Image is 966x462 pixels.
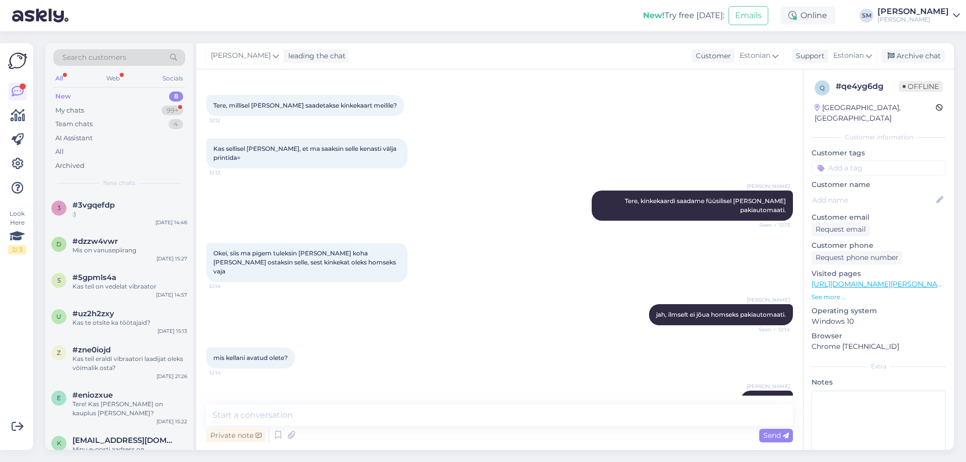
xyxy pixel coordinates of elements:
[169,91,183,102] div: 8
[881,49,945,63] div: Archive chat
[812,331,946,341] p: Browser
[55,147,64,157] div: All
[8,245,26,254] div: 2 / 3
[72,354,187,373] div: Kas teil eraldi vibraatori laadijat oleks võimalik osta?
[763,431,789,440] span: Send
[812,316,946,327] p: Windows 10
[56,313,61,320] span: u
[8,51,27,70] img: Askly Logo
[55,106,84,116] div: My chats
[57,439,61,447] span: k
[877,8,960,24] a: [PERSON_NAME][PERSON_NAME]
[815,103,936,124] div: [GEOGRAPHIC_DATA], [GEOGRAPHIC_DATA]
[53,72,65,85] div: All
[792,51,825,61] div: Support
[692,51,731,61] div: Customer
[156,373,187,380] div: [DATE] 21:26
[656,311,786,318] span: jah, ilmselt ei jõua homseks pakiautomaati.
[877,16,949,24] div: [PERSON_NAME]
[812,179,946,190] p: Customer name
[72,246,187,255] div: Mis on vanusepiirang
[72,273,116,282] span: #5gpmls4a
[812,268,946,279] p: Visited pages
[812,195,934,206] input: Add name
[833,50,864,61] span: Estonian
[812,377,946,388] p: Notes
[155,219,187,226] div: [DATE] 14:46
[812,160,946,175] input: Add a tag
[57,276,61,284] span: 5
[72,237,118,246] span: #dzzw4vwr
[812,251,903,264] div: Request phone number
[213,354,288,361] span: mis kellani avatud olete?
[72,391,113,400] span: #eniozxue
[57,349,61,356] span: z
[209,117,247,124] span: 12:12
[55,133,93,143] div: AI Assistant
[780,7,835,25] div: Online
[747,182,790,190] span: [PERSON_NAME]
[72,345,111,354] span: #zne0iojd
[156,291,187,299] div: [DATE] 14:57
[836,80,899,93] div: # qe4yg6dg
[72,210,187,219] div: :)
[625,197,787,214] span: Tere, kinkekaardi saadame füüsilisel [PERSON_NAME] pakiautomaati.
[812,341,946,352] p: Chrome [TECHNICAL_ID]
[160,72,185,85] div: Socials
[72,400,187,418] div: Tere! Kas [PERSON_NAME] on kauplus [PERSON_NAME]?
[643,11,665,20] b: New!
[284,51,346,61] div: leading the chat
[8,209,26,254] div: Look Here
[747,296,790,304] span: [PERSON_NAME]
[55,119,93,129] div: Team chats
[812,223,870,236] div: Request email
[729,6,768,25] button: Emails
[812,280,950,289] a: [URL][DOMAIN_NAME][PERSON_NAME]
[740,50,770,61] span: Estonian
[877,8,949,16] div: [PERSON_NAME]
[752,221,790,229] span: Seen ✓ 12:13
[72,436,177,445] span: kristiina.aaslaid@gmail.com
[103,178,135,188] span: New chats
[643,10,725,22] div: Try free [DATE]:
[812,240,946,251] p: Customer phone
[820,84,825,91] span: q
[213,145,398,161] span: Kas sellisel [PERSON_NAME], et ma saaksin selle kenasti välja printida=
[209,283,247,290] span: 12:14
[55,91,71,102] div: New
[72,318,187,327] div: Kas te otsite ka töötajaid?
[812,133,946,142] div: Customer information
[104,72,122,85] div: Web
[859,9,873,23] div: SM
[209,369,247,377] span: 12:14
[211,50,271,61] span: [PERSON_NAME]
[55,161,85,171] div: Archived
[812,293,946,302] p: See more ...
[209,169,247,176] span: 12:13
[156,255,187,262] div: [DATE] 15:27
[213,102,397,109] span: Tere, millisel [PERSON_NAME] saadetakse kinkekaart meilile?
[812,362,946,371] div: Extra
[812,212,946,223] p: Customer email
[156,418,187,425] div: [DATE] 15:22
[812,306,946,316] p: Operating system
[169,119,183,129] div: 4
[812,148,946,158] p: Customer tags
[72,201,115,210] span: #3vgqefdp
[157,327,187,335] div: [DATE] 15:13
[72,309,114,318] span: #uz2h2zxy
[56,240,61,248] span: d
[57,394,61,402] span: e
[162,106,183,116] div: 99+
[57,204,61,212] span: 3
[72,282,187,291] div: Kas teil on vedelat vibraator
[62,52,126,63] span: Search customers
[752,326,790,333] span: Seen ✓ 12:14
[899,81,943,92] span: Offline
[213,249,397,275] span: Okei, siis ma pigem tuleksin [PERSON_NAME] koha [PERSON_NAME] ostaksin selle, sest kinkekat oleks...
[747,383,790,390] span: [PERSON_NAME]
[206,429,266,442] div: Private note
